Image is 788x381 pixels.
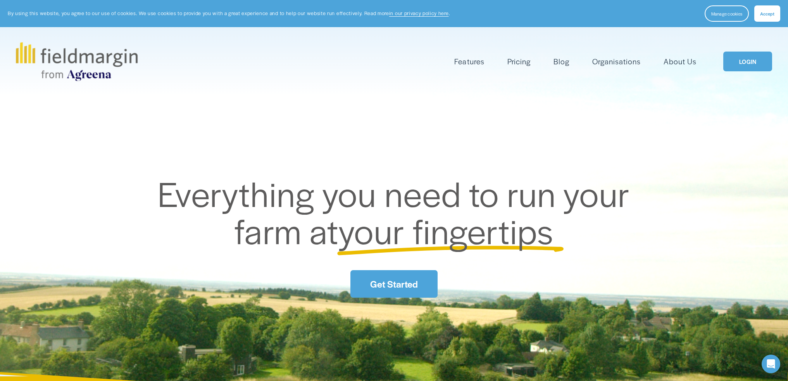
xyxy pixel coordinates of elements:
[664,55,697,68] a: About Us
[16,42,138,81] img: fieldmargin.com
[553,55,569,68] a: Blog
[723,52,772,71] a: LOGIN
[711,10,742,17] span: Manage cookies
[454,56,484,67] span: Features
[338,206,553,254] span: your fingertips
[507,55,531,68] a: Pricing
[592,55,641,68] a: Organisations
[705,5,749,22] button: Manage cookies
[8,10,450,17] p: By using this website, you agree to our use of cookies. We use cookies to provide you with a grea...
[389,10,449,17] a: in our privacy policy here
[754,5,780,22] button: Accept
[350,270,437,298] a: Get Started
[454,55,484,68] a: folder dropdown
[762,355,780,373] div: Open Intercom Messenger
[158,169,638,254] span: Everything you need to run your farm at
[760,10,774,17] span: Accept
